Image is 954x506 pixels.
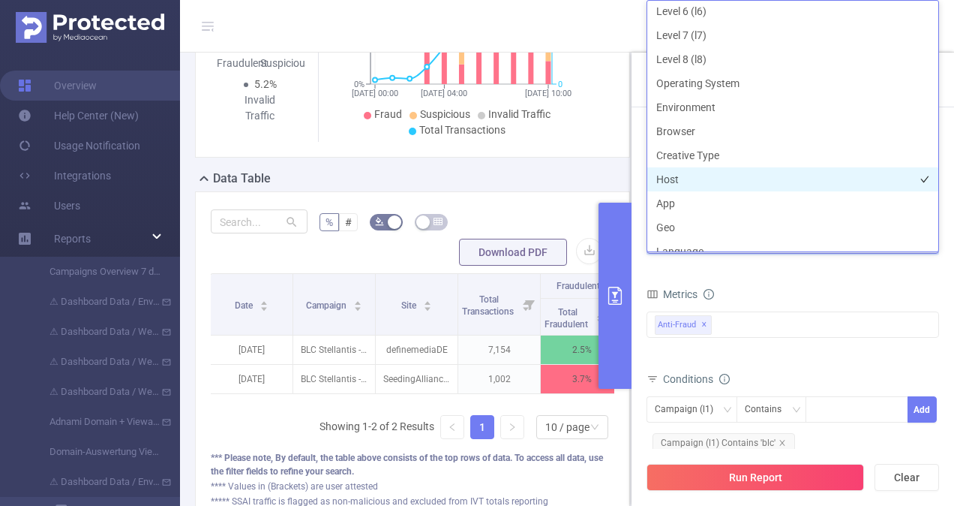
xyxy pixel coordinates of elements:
[30,257,162,287] a: Campaigns Overview 7 days
[353,299,362,308] div: Sort
[920,151,929,160] i: icon: check
[647,215,938,239] li: Geo
[541,336,622,364] p: 2.5%
[920,79,929,88] i: icon: check
[30,437,162,467] a: Domain-Auswertung Viewability
[293,365,375,393] p: BLC Stellantis - DS No8 - Q3 2025 [288288]
[30,287,162,317] a: ⚠ Dashboard Data / Environment + Browser Report
[647,143,938,167] li: Creative Type
[293,336,375,364] p: BLC Stellantis - DS No8 - Q3 2025 [288288]
[647,71,938,95] li: Operating System
[375,217,384,226] i: icon: bg-colors
[646,288,697,300] span: Metrics
[420,108,470,120] span: Suspicious
[213,170,271,188] h2: Data Table
[458,336,540,364] p: 7,154
[354,299,362,303] i: icon: caret-up
[647,191,938,215] li: App
[745,397,792,422] div: Contains
[663,373,730,385] span: Conditions
[423,299,432,308] div: Sort
[30,467,162,497] a: ⚠ Dashboard Data / Environment + Browser Report 2.0
[448,423,457,432] i: icon: left
[920,247,929,256] i: icon: check
[647,239,938,264] li: Language
[319,415,434,439] li: Showing 1-2 of 2 Results
[519,274,540,335] i: Filter menu
[655,397,724,422] div: Campaign (l1)
[30,407,162,437] a: Adnami Domain + Viewability Report
[647,119,938,143] li: Browser
[254,78,277,90] span: 5.2%
[462,294,516,317] span: Total Transactions
[545,416,589,438] div: 10 / page
[920,31,929,40] i: icon: check
[30,317,162,347] a: ⚠ Dashboard Data / Weekly catch-up - [DATE]
[345,216,352,228] span: #
[235,300,255,311] span: Date
[401,300,418,311] span: Site
[525,89,571,98] tspan: [DATE] 10:00
[544,307,590,330] span: Total Fraudulent
[488,108,550,120] span: Invalid Traffic
[471,416,493,438] a: 1
[647,95,938,119] li: Environment
[211,209,307,233] input: Search...
[652,433,795,453] span: Campaign (l1) Contains 'blc'
[354,80,364,89] tspan: 0%
[778,439,786,447] i: icon: close
[424,299,432,303] i: icon: caret-up
[421,89,467,98] tspan: [DATE] 04:00
[920,55,929,64] i: icon: check
[259,299,268,308] div: Sort
[920,223,929,232] i: icon: check
[54,233,91,245] span: Reports
[470,415,494,439] li: 1
[459,239,567,266] button: Download PDF
[18,191,80,221] a: Users
[54,224,91,254] a: Reports
[590,423,599,433] i: icon: down
[18,101,139,131] a: Help Center (New)
[419,124,505,136] span: Total Transactions
[424,305,432,309] i: icon: caret-down
[647,167,938,191] li: Host
[541,365,622,393] p: 3.7%
[354,305,362,309] i: icon: caret-down
[217,56,260,71] div: Fraudulent
[655,315,712,335] span: Anti-Fraud
[647,23,938,47] li: Level 7 (l7)
[792,405,801,416] i: icon: down
[701,316,707,334] span: ✕
[352,89,398,98] tspan: [DATE] 00:00
[18,71,97,101] a: Overview
[211,336,292,364] p: [DATE]
[723,405,732,416] i: icon: down
[433,217,442,226] i: icon: table
[376,365,457,393] p: SeedingAllianceDE
[260,299,268,303] i: icon: caret-up
[376,336,457,364] p: definemediaDE
[508,423,517,432] i: icon: right
[18,161,111,191] a: Integrations
[920,103,929,112] i: icon: check
[920,7,929,16] i: icon: check
[260,56,304,71] div: Suspicious
[306,300,349,311] span: Campaign
[920,127,929,136] i: icon: check
[374,108,402,120] span: Fraud
[238,92,282,124] div: Invalid Traffic
[647,47,938,71] li: Level 8 (l8)
[211,365,292,393] p: [DATE]
[920,175,929,184] i: icon: check
[595,312,604,321] div: Sort
[646,464,864,491] button: Run Report
[703,289,714,300] i: icon: info-circle
[30,347,162,377] a: ⚠ Dashboard Data / Weekly catch-up - [DATE]
[16,12,164,43] img: Protected Media
[18,131,140,161] a: Usage Notification
[595,317,604,321] i: icon: caret-down
[719,374,730,384] i: icon: info-circle
[325,216,333,228] span: %
[30,377,162,407] a: ⚠ Dashboard Data / Weekly catch-up - [DATE]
